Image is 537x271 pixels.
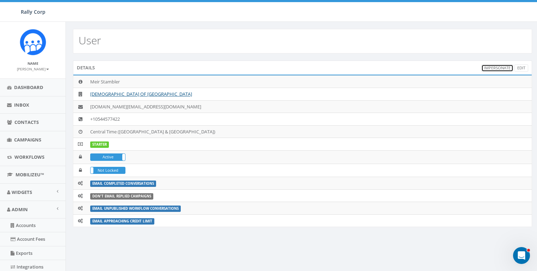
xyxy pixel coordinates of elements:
[513,247,530,264] iframe: Intercom live chat
[14,84,43,90] span: Dashboard
[91,167,125,174] label: Not Locked
[73,61,532,75] div: Details
[90,91,192,97] a: [DEMOGRAPHIC_DATA] OF [GEOGRAPHIC_DATA]
[90,218,154,225] label: Email Approaching Credit Limit
[90,193,153,200] label: Don't Email Replied Campaigns
[14,102,29,108] span: Inbox
[90,141,109,148] label: STARTER
[87,75,532,88] td: Meir Stambler
[514,64,528,72] a: Edit
[90,206,181,212] label: Email Unpublished Workflow Conversations
[87,100,532,113] td: [DOMAIN_NAME][EMAIL_ADDRESS][DOMAIN_NAME]
[16,171,44,178] span: MobilizeU™
[90,167,125,174] div: LockedNot Locked
[12,206,28,213] span: Admin
[21,8,45,15] span: Rally Corp
[17,67,49,71] small: [PERSON_NAME]
[90,181,156,187] label: Email Completed Conversations
[20,29,46,55] img: Icon_1.png
[90,153,125,160] div: ActiveIn Active
[79,34,101,46] h2: User
[12,189,32,195] span: Widgets
[481,64,513,72] a: Impersonate
[91,154,125,160] label: Active
[17,65,49,72] a: [PERSON_NAME]
[87,125,532,138] td: Central Time ([GEOGRAPHIC_DATA] & [GEOGRAPHIC_DATA])
[14,154,44,160] span: Workflows
[14,137,41,143] span: Campaigns
[27,61,38,66] small: Name
[14,119,39,125] span: Contacts
[87,113,532,126] td: +10544577422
